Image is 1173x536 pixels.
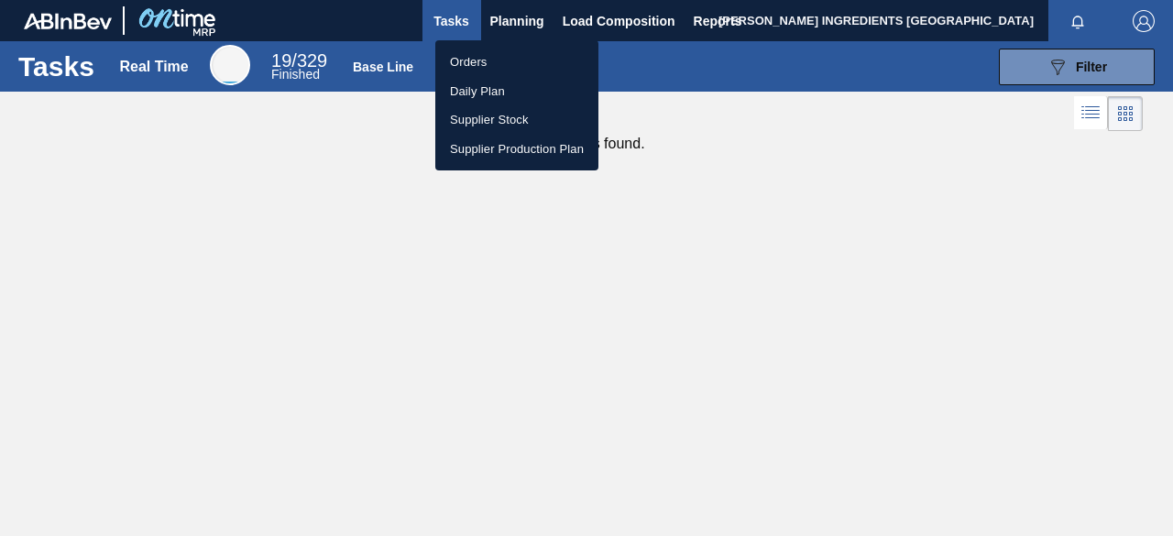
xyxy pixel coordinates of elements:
a: Orders [435,48,598,77]
a: Supplier Stock [435,105,598,135]
a: Supplier Production Plan [435,135,598,164]
a: Daily Plan [435,77,598,106]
